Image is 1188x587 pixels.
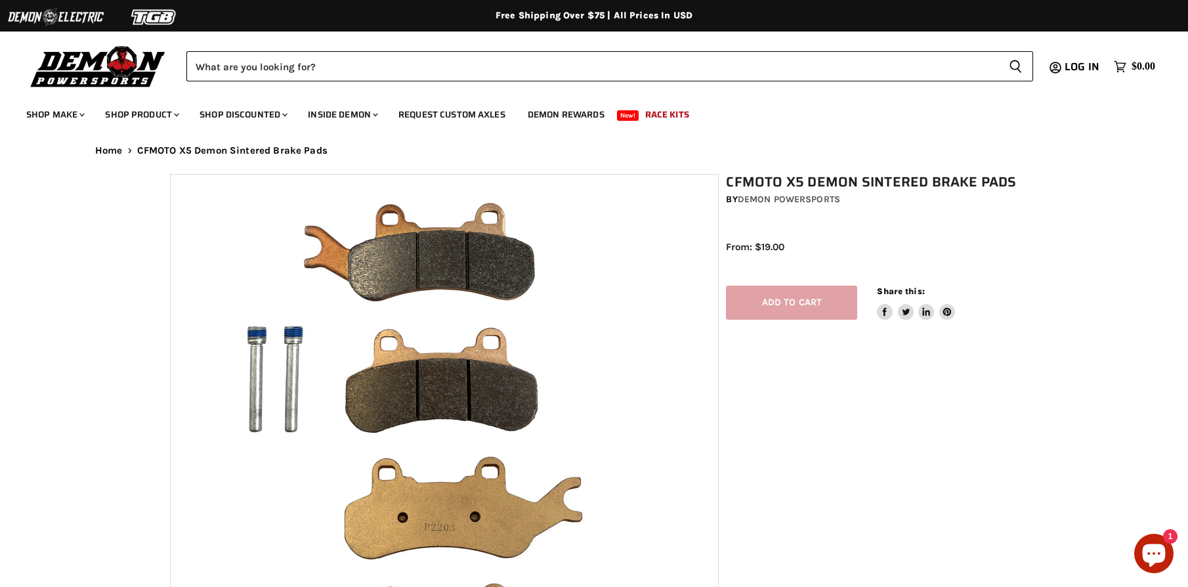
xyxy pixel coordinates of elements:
aside: Share this: [877,286,955,320]
h1: CFMOTO X5 Demon Sintered Brake Pads [726,174,1025,190]
a: Shop Discounted [190,101,295,128]
span: From: $19.00 [726,241,784,253]
a: Request Custom Axles [389,101,515,128]
inbox-online-store-chat: Shopify online store chat [1130,534,1177,576]
input: Search [186,51,998,81]
span: CFMOTO X5 Demon Sintered Brake Pads [137,145,328,156]
a: Inside Demon [298,101,386,128]
span: New! [617,110,639,121]
nav: Breadcrumbs [69,145,1119,156]
a: Log in [1059,61,1107,73]
a: $0.00 [1107,57,1162,76]
div: Free Shipping Over $75 | All Prices In USD [69,10,1119,22]
span: Log in [1065,58,1099,75]
a: Shop Make [16,101,93,128]
a: Home [95,145,123,156]
a: Shop Product [95,101,187,128]
span: $0.00 [1132,60,1155,73]
a: Demon Rewards [518,101,614,128]
a: Race Kits [635,101,699,128]
button: Search [998,51,1033,81]
a: Demon Powersports [738,194,840,205]
div: by [726,192,1025,207]
form: Product [186,51,1033,81]
img: Demon Electric Logo 2 [7,5,105,30]
span: Share this: [877,286,924,296]
ul: Main menu [16,96,1152,128]
img: TGB Logo 2 [105,5,203,30]
img: Demon Powersports [26,43,170,89]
